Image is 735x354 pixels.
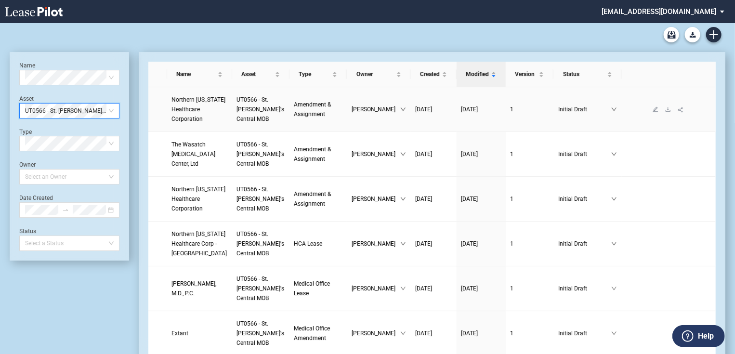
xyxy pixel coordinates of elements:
a: UT0566 - St. [PERSON_NAME]'s Central MOB [237,184,285,213]
th: Name [167,62,232,87]
span: [DATE] [416,330,433,337]
a: [DATE] [461,194,501,204]
span: to [62,207,69,213]
span: Owner [356,69,394,79]
span: HCA Lease [294,240,323,247]
label: Asset [19,95,34,102]
th: Asset [232,62,289,87]
span: Northern Utah Healthcare Corp - St. Mark's Hospital [172,231,227,257]
md-menu: Download Blank Form List [682,27,703,42]
a: [PERSON_NAME], M.D., P.C. [172,279,227,298]
span: [DATE] [461,106,478,113]
a: 1 [511,284,549,293]
a: [DATE] [461,105,501,114]
a: [DATE] [416,328,452,338]
span: [DATE] [461,151,478,157]
span: Amendment & Assignment [294,146,331,162]
a: Extant [172,328,227,338]
a: [DATE] [416,239,452,249]
th: Status [553,62,622,87]
span: Northern Utah Healthcare Corporation [172,186,226,212]
span: down [611,106,617,112]
span: edit [653,106,658,112]
span: down [400,106,406,112]
th: Modified [457,62,506,87]
span: down [400,151,406,157]
span: download [665,106,671,112]
label: Type [19,129,32,135]
span: [PERSON_NAME] [352,105,400,114]
a: HCA Lease [294,239,342,249]
a: Northern [US_STATE] Healthcare Corporation [172,95,227,124]
span: UT0566 - St. Mark's Central MOB [25,104,114,118]
a: [DATE] [461,149,501,159]
a: [DATE] [416,105,452,114]
span: down [611,151,617,157]
span: Status [563,69,605,79]
span: Initial Draft [558,239,611,249]
a: 1 [511,239,549,249]
span: [DATE] [416,240,433,247]
span: down [611,286,617,291]
a: Northern [US_STATE] Healthcare Corporation [172,184,227,213]
span: [DATE] [416,151,433,157]
span: swap-right [62,207,69,213]
a: [DATE] [461,239,501,249]
span: down [611,241,617,247]
a: 1 [511,194,549,204]
a: UT0566 - St. [PERSON_NAME]'s Central MOB [237,140,285,169]
a: [DATE] [461,284,501,293]
span: [DATE] [416,106,433,113]
span: The Wasatch Endoscopy Center, Ltd [172,141,216,167]
span: down [400,330,406,336]
span: [PERSON_NAME] [352,194,400,204]
span: Created [420,69,440,79]
a: 1 [511,149,549,159]
label: Owner [19,161,36,168]
span: share-alt [678,106,684,113]
span: Name [177,69,216,79]
a: UT0566 - St. [PERSON_NAME]'s Central MOB [237,95,285,124]
th: Type [289,62,347,87]
a: [DATE] [416,149,452,159]
a: 1 [511,328,549,338]
a: [DATE] [461,328,501,338]
span: 1 [511,285,514,292]
span: UT0566 - St. Mark's Central MOB [237,320,285,346]
span: Extant [172,330,189,337]
a: Amendment & Assignment [294,189,342,209]
span: [DATE] [461,240,478,247]
span: [PERSON_NAME] [352,328,400,338]
span: [DATE] [416,285,433,292]
a: UT0566 - St. [PERSON_NAME]'s Central MOB [237,319,285,348]
span: UT0566 - St. Mark's Central MOB [237,96,285,122]
span: 1 [511,330,514,337]
button: Help [672,325,725,347]
a: edit [649,106,662,113]
a: [DATE] [416,194,452,204]
span: UT0566 - St. Mark's Central MOB [237,141,285,167]
a: [DATE] [416,284,452,293]
label: Help [698,330,714,342]
a: The Wasatch [MEDICAL_DATA] Center, Ltd [172,140,227,169]
span: 1 [511,151,514,157]
span: down [400,196,406,202]
span: [PERSON_NAME] [352,239,400,249]
a: 1 [511,105,549,114]
span: UT0566 - St. Mark's Central MOB [237,231,285,257]
label: Name [19,62,35,69]
span: Medical Office Amendment [294,325,330,341]
span: Initial Draft [558,105,611,114]
span: UT0566 - St. Mark's Central MOB [237,186,285,212]
span: [PERSON_NAME] [352,284,400,293]
button: Download Blank Form [685,27,700,42]
span: Version [515,69,537,79]
span: down [611,196,617,202]
th: Created [411,62,457,87]
span: [PERSON_NAME] [352,149,400,159]
span: Northern Utah Healthcare Corporation [172,96,226,122]
a: Create new document [706,27,722,42]
a: Archive [664,27,679,42]
span: down [611,330,617,336]
a: Northern [US_STATE] Healthcare Corp - [GEOGRAPHIC_DATA] [172,229,227,258]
